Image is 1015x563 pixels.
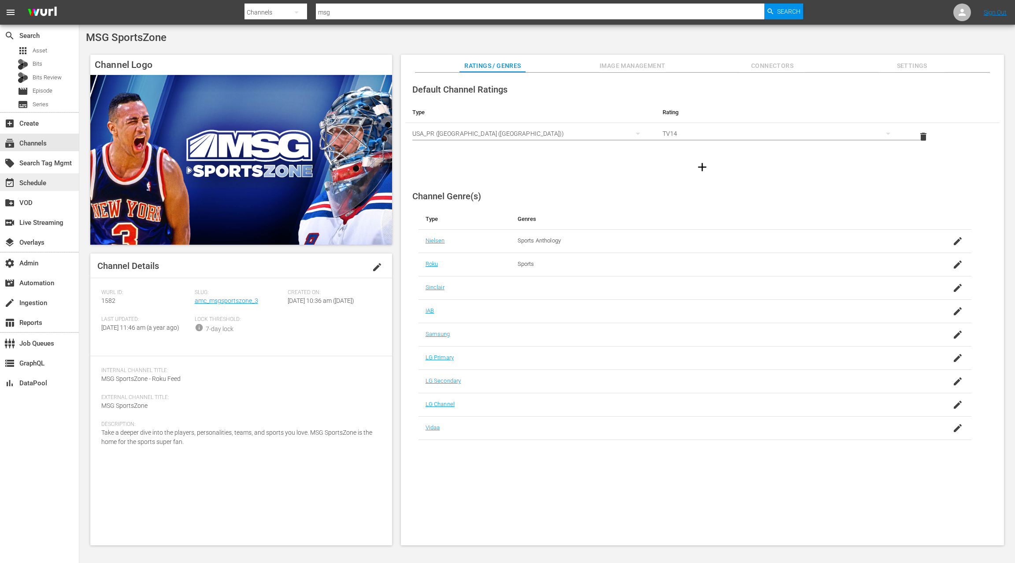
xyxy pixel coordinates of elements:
span: info [195,323,204,332]
span: Channels [4,138,15,149]
span: Search [4,30,15,41]
span: Create [4,118,15,129]
span: Asset [33,46,47,55]
span: edit [372,262,382,272]
img: MSG SportsZone [90,75,392,245]
span: Bits Review [33,73,62,82]
span: MSG SportsZone [86,31,167,44]
span: Automation [4,278,15,288]
span: DataPool [4,378,15,388]
span: Last Updated: [101,316,190,323]
a: amc_msgsportszone_3 [195,297,258,304]
span: Episode [33,86,52,95]
span: Ratings / Genres [459,60,526,71]
a: IAB [426,307,434,314]
a: Vidaa [426,424,440,431]
span: Take a deeper dive into the players, personalities, teams, and sports you love. MSG SportsZone is... [101,429,372,445]
span: [DATE] 11:46 am (a year ago) [101,324,179,331]
span: Wurl ID: [101,289,190,296]
div: USA_PR ([GEOGRAPHIC_DATA] ([GEOGRAPHIC_DATA])) [412,121,648,146]
a: Sinclair [426,284,445,291]
span: Search [777,4,800,19]
span: Search Tag Mgmt [4,158,15,168]
span: [DATE] 10:36 am ([DATE]) [288,297,354,304]
a: LG Primary [426,354,454,361]
div: Bits [18,59,28,70]
span: Settings [879,60,945,71]
span: Series [18,99,28,110]
span: menu [5,7,16,18]
span: MSG SportsZone - Roku Feed [101,375,181,382]
span: Created On: [288,289,377,296]
a: Nielsen [426,237,445,244]
span: Lock Threshold: [195,316,284,323]
span: Slug: [195,289,284,296]
th: Type [405,102,656,123]
a: LG Secondary [426,377,461,384]
span: Schedule [4,178,15,188]
h4: Channel Logo [90,55,392,75]
span: Internal Channel Title: [101,367,377,374]
span: Job Queues [4,338,15,349]
span: Series [33,100,48,109]
span: Bits [33,60,42,68]
span: Overlays [4,237,15,248]
span: delete [918,131,929,142]
span: Live Streaming [4,217,15,228]
table: simple table [405,102,1000,150]
span: External Channel Title: [101,394,377,401]
button: delete [913,126,934,147]
div: TV14 [663,121,899,146]
a: Sign Out [984,9,1007,16]
span: Channel Genre(s) [412,191,481,201]
span: MSG SportsZone [101,402,148,409]
a: LG Channel [426,401,455,407]
button: Search [764,4,803,19]
span: Description: [101,421,377,428]
span: Default Channel Ratings [412,84,507,95]
a: Samsung [426,331,450,337]
span: Asset [18,45,28,56]
span: Connectors [739,60,805,71]
span: Image Management [600,60,666,71]
th: Genres [511,209,910,230]
div: 7-day lock [206,324,233,334]
th: Type [419,209,511,230]
span: GraphQL [4,358,15,369]
th: Rating [656,102,906,123]
span: Admin [4,258,15,268]
span: Reports [4,317,15,328]
button: edit [367,257,388,278]
span: 1582 [101,297,115,304]
div: Bits Review [18,72,28,83]
span: VOD [4,198,15,208]
span: Ingestion [4,298,15,308]
a: Roku [426,261,438,267]
span: Episode [18,86,28,97]
img: ans4CAIJ8jUAAAAAAAAAAAAAAAAAAAAAAAAgQb4GAAAAAAAAAAAAAAAAAAAAAAAAJMjXAAAAAAAAAAAAAAAAAAAAAAAAgAT5G... [21,2,63,23]
span: Channel Details [97,261,159,271]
